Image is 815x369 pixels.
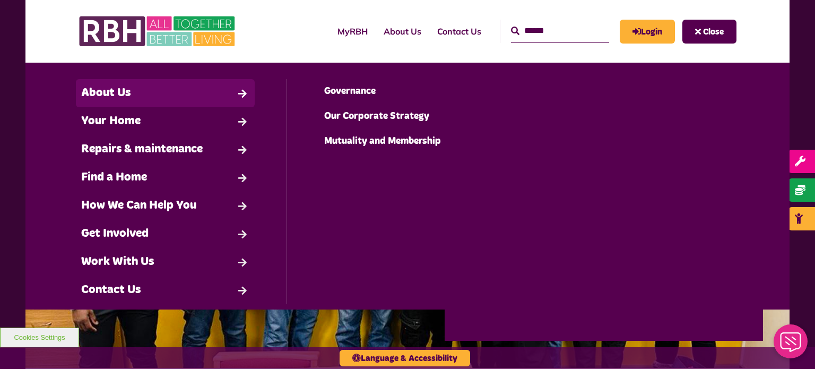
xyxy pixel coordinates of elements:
[319,129,497,154] a: Mutuality and Membership
[76,135,255,164] a: Repairs & maintenance
[319,79,497,104] a: Governance
[682,20,736,44] button: Navigation
[319,104,497,129] a: Our Corporate Strategy
[76,164,255,192] a: Find a Home
[76,220,255,248] a: Get Involved
[330,17,376,46] a: MyRBH
[376,17,429,46] a: About Us
[76,248,255,276] a: Work With Us
[429,17,489,46] a: Contact Us
[76,79,255,107] a: About Us
[76,276,255,304] a: Contact Us
[76,192,255,220] a: How We Can Help You
[79,11,238,52] img: RBH
[511,20,609,42] input: Search
[340,350,470,366] button: Language & Accessibility
[703,28,724,36] span: Close
[620,20,675,44] a: MyRBH
[76,107,255,135] a: Your Home
[767,321,815,369] iframe: Netcall Web Assistant for live chat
